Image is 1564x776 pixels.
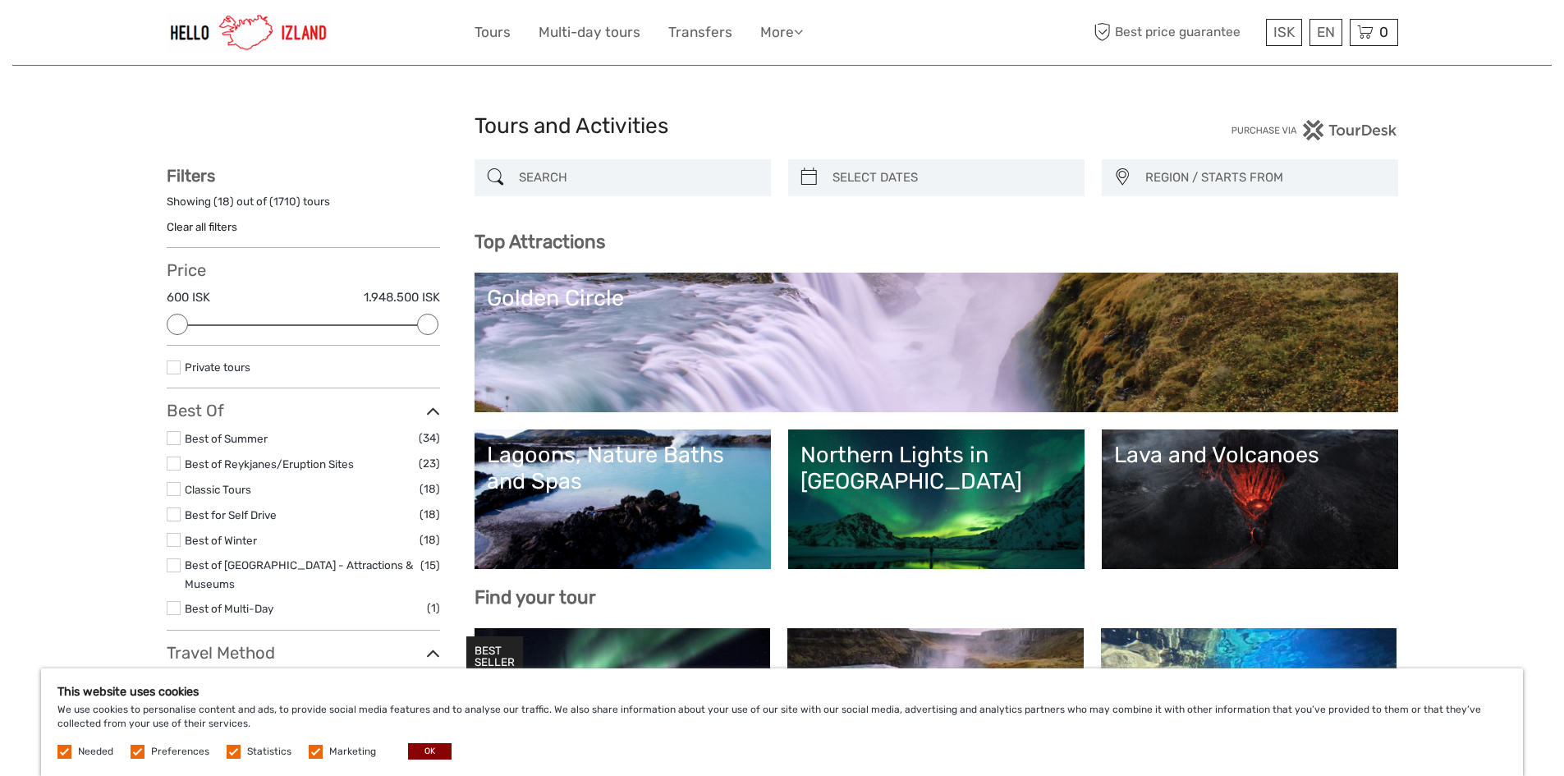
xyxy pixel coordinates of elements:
[420,505,440,524] span: (18)
[1309,19,1342,46] div: EN
[167,194,440,219] div: Showing ( ) out of ( ) tours
[420,556,440,575] span: (15)
[167,260,440,280] h3: Price
[408,743,452,760] button: OK
[151,745,209,759] label: Preferences
[419,429,440,448] span: (34)
[1273,24,1295,40] span: ISK
[826,163,1076,192] input: SELECT DATES
[167,12,331,53] img: 1270-cead85dc-23af-4572-be81-b346f9cd5751_logo_small.jpg
[1377,24,1391,40] span: 0
[487,285,1386,311] div: Golden Circle
[487,442,759,557] a: Lagoons, Nature Baths and Spas
[539,21,640,44] a: Multi-day tours
[185,432,268,445] a: Best of Summer
[273,194,296,209] label: 1710
[1114,442,1386,557] a: Lava and Volcanoes
[800,442,1072,557] a: Northern Lights in [GEOGRAPHIC_DATA]
[475,586,596,608] b: Find your tour
[167,401,440,420] h3: Best Of
[1138,164,1390,191] button: REGION / STARTS FROM
[247,745,291,759] label: Statistics
[475,113,1090,140] h1: Tours and Activities
[78,745,113,759] label: Needed
[760,21,803,44] a: More
[364,289,440,306] label: 1.948.500 ISK
[475,231,605,253] b: Top Attractions
[167,289,210,306] label: 600 ISK
[41,668,1523,776] div: We use cookies to personalise content and ads, to provide social media features and to analyse ou...
[185,534,257,547] a: Best of Winter
[475,21,511,44] a: Tours
[185,457,354,471] a: Best of Reykjanes/Eruption Sites
[185,508,277,521] a: Best for Self Drive
[218,194,230,209] label: 18
[185,558,413,590] a: Best of [GEOGRAPHIC_DATA] - Attractions & Museums
[512,163,763,192] input: SEARCH
[668,21,732,44] a: Transfers
[1231,120,1397,140] img: PurchaseViaTourDesk.png
[800,442,1072,495] div: Northern Lights in [GEOGRAPHIC_DATA]
[466,636,523,677] div: BEST SELLER
[427,599,440,618] span: (1)
[420,480,440,498] span: (18)
[1114,442,1386,468] div: Lava and Volcanoes
[185,602,273,615] a: Best of Multi-Day
[419,454,440,473] span: (23)
[487,442,759,495] div: Lagoons, Nature Baths and Spas
[487,285,1386,400] a: Golden Circle
[167,220,237,233] a: Clear all filters
[420,530,440,549] span: (18)
[57,685,1507,699] h5: This website uses cookies
[1090,19,1262,46] span: Best price guarantee
[167,166,215,186] strong: Filters
[185,483,251,496] a: Classic Tours
[167,643,440,663] h3: Travel Method
[329,745,376,759] label: Marketing
[185,360,250,374] a: Private tours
